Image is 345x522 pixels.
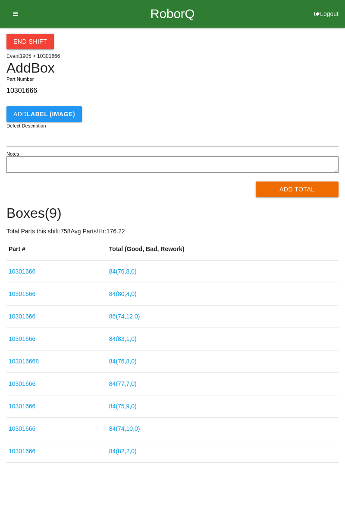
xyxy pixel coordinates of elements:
[6,82,339,100] input: Required
[27,111,75,118] b: LABEL (IMAGE)
[6,227,339,236] p: Total Parts this shift: 758 Avg Parts/Hr: 176.22
[9,448,35,455] a: 10301666
[6,206,339,221] h4: Boxes ( 9 )
[9,380,35,387] a: 10301666
[256,181,339,197] button: Add Total
[9,313,35,320] a: 10301666
[6,76,34,83] label: Part Number
[6,106,82,122] button: AddLABEL (IMAGE)
[9,358,39,365] a: 103016668
[9,335,35,342] a: 10301666
[109,313,140,320] a: 86(74,12,0)
[109,290,137,297] a: 84(80,4,0)
[6,53,60,59] span: Event 1905 > 10301666
[109,448,137,455] a: 84(82,2,0)
[109,425,140,432] a: 84(74,10,0)
[9,290,35,297] a: 10301666
[6,238,107,261] th: Part #
[6,34,54,49] button: End Shift
[9,268,35,275] a: 10301666
[109,335,137,342] a: 84(83,1,0)
[9,403,35,410] a: 10301666
[109,403,137,410] a: 84(75,9,0)
[6,60,339,76] h4: Add Box
[109,358,137,365] a: 84(76,8,0)
[6,150,19,158] label: Notes
[109,268,137,275] a: 84(76,8,0)
[9,425,35,432] a: 10301666
[107,238,339,261] th: Total (Good, Bad, Rework)
[109,380,137,387] a: 84(77,7,0)
[6,122,46,130] label: Defect Description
